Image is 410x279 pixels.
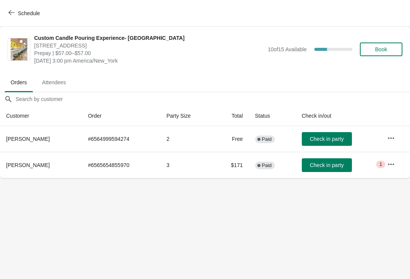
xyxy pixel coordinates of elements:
span: Paid [262,162,272,169]
th: Status [249,106,296,126]
span: Book [375,46,387,52]
td: # 6565654855970 [82,152,161,178]
span: 10 of 15 Available [268,46,307,52]
td: 3 [160,152,213,178]
span: Orders [5,76,33,89]
th: Check in/out [296,106,381,126]
span: [PERSON_NAME] [6,136,50,142]
button: Book [360,43,402,56]
button: Schedule [4,6,46,20]
span: [STREET_ADDRESS] [34,42,264,49]
span: [DATE] 3:00 pm America/New_York [34,57,264,65]
span: Attendees [36,76,72,89]
span: Paid [262,136,272,142]
th: Order [82,106,161,126]
button: Check in party [302,132,352,146]
span: Custom Candle Pouring Experience- [GEOGRAPHIC_DATA] [34,34,264,42]
span: Prepay | $57.00–$57.00 [34,49,264,57]
span: Schedule [18,10,40,16]
th: Party Size [160,106,213,126]
input: Search by customer [15,92,410,106]
span: Check in party [310,136,344,142]
td: # 6564999594274 [82,126,161,152]
th: Total [214,106,249,126]
td: Free [214,126,249,152]
span: [PERSON_NAME] [6,162,50,168]
td: 2 [160,126,213,152]
span: 1 [379,161,382,167]
button: Check in party [302,158,352,172]
span: Check in party [310,162,344,168]
td: $171 [214,152,249,178]
img: Custom Candle Pouring Experience- Delray Beach [11,38,27,60]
